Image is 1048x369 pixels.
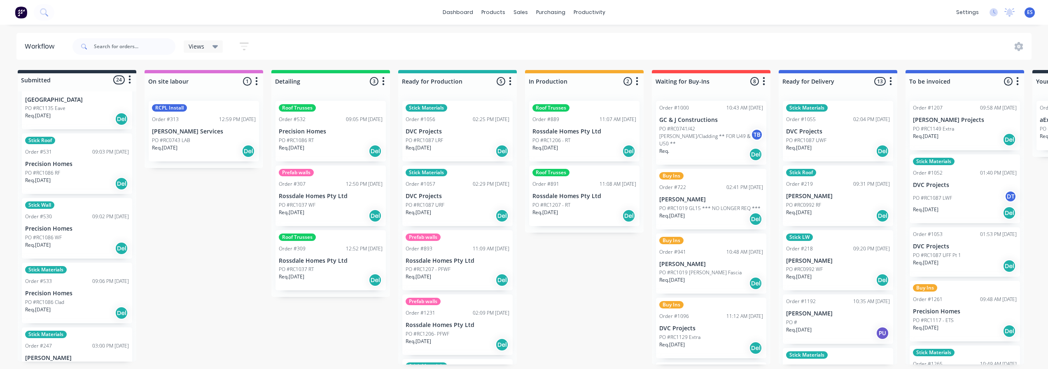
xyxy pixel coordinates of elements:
p: Req. [DATE] [152,144,177,152]
div: Roof TrussesOrder #89111:08 AM [DATE]Rossdale Homes Pty LtdPO #RC1207 - RTReq.[DATE]Del [529,166,640,226]
div: 11:07 AM [DATE] [600,116,636,123]
div: Stick WallOrder #53009:02 PM [DATE]Precision HomesPO #RC1086 WFReq.[DATE]Del [22,198,132,259]
p: Rossdale Homes Pty Ltd [406,322,509,329]
div: 01:53 PM [DATE] [980,231,1017,238]
div: RCPL Install [152,104,187,112]
p: Req. [DATE] [532,209,558,216]
div: 02:04 PM [DATE] [853,116,890,123]
div: purchasing [532,6,570,19]
div: Buy InsOrder #126109:48 AM [DATE]Precision HomesPO #RC1117 - ETSReq.[DATE]Del [910,281,1020,341]
div: Order #1207 [913,104,943,112]
div: 10:43 AM [DATE] [726,104,763,112]
div: 11:08 AM [DATE] [600,180,636,188]
div: Del [115,306,128,320]
div: Del [369,273,382,287]
p: PO #RC1117 - ETS [913,317,954,324]
span: Views [189,42,204,51]
div: 11:12 AM [DATE] [726,313,763,320]
p: GC & J Constructions [659,117,763,124]
p: PO #RC1087 LWF [913,194,952,202]
p: Req. [DATE] [913,259,938,266]
div: Order #1096 [659,313,689,320]
div: Roof Trusses [532,169,570,176]
div: Order #722 [659,184,686,191]
div: Del [369,209,382,222]
div: Stick Materials [25,266,67,273]
div: settings [952,6,983,19]
div: Order #893 [406,245,432,252]
a: dashboard [439,6,477,19]
p: DVC Projects [913,182,1017,189]
div: 09:58 AM [DATE] [980,104,1017,112]
span: ES [1027,9,1033,16]
div: 09:31 PM [DATE] [853,180,890,188]
div: 12:52 PM [DATE] [346,245,383,252]
div: Prefab walls [279,169,314,176]
p: PO #RC1207 - RT [532,201,570,209]
p: Rossdale Homes Pty Ltd [532,193,636,200]
div: Stick Materials [25,331,67,338]
div: Del [242,145,255,158]
p: PO #RC1086 RT [279,137,314,144]
div: Del [495,338,509,351]
div: Order #889 [532,116,559,123]
p: PO #RC1129 Extra [659,334,700,341]
div: Order #1261 [913,296,943,303]
p: [PERSON_NAME] [25,355,129,362]
p: PO #RC1206 - RT [532,137,570,144]
div: Order #1052 [913,169,943,177]
div: Del [495,209,509,222]
p: PO #RC0741/42 [PERSON_NAME]/Cladding ** FOR U49 & U50 ** [659,125,751,147]
p: PO #RC1149 Extra [913,125,954,133]
div: Order #247 [25,342,52,350]
div: Del [876,273,889,287]
div: Buy Ins [659,172,684,180]
p: Req. [DATE] [659,276,685,284]
div: Order #309 [279,245,306,252]
div: Order #531 [25,148,52,156]
div: Order #100010:43 AM [DATE]GC & J ConstructionsPO #RC0741/42 [PERSON_NAME]/Cladding ** FOR U49 & U... [656,101,766,165]
p: DVC Projects [406,128,509,135]
div: Del [369,145,382,158]
div: Buy InsOrder #72202:41 PM [DATE][PERSON_NAME]PO #RC1019 GL15 *** NO LONGER REQ ***Req.[DATE]Del [656,169,766,229]
p: Precision Homes [279,128,383,135]
div: Stick Materials [786,104,828,112]
p: Req. [DATE] [786,209,812,216]
p: Req. [DATE] [913,206,938,213]
input: Search for orders... [94,38,175,55]
div: Del [876,209,889,222]
div: Order #891 [532,180,559,188]
div: Del [1003,206,1016,220]
div: Workflow [25,42,58,51]
div: Del [115,242,128,255]
div: Buy Ins [659,237,684,244]
div: 02:29 PM [DATE] [473,180,509,188]
div: Del [1003,325,1016,338]
div: Buy Ins [913,284,937,292]
div: Del [495,273,509,287]
p: PO #RC1086 Clad [25,299,64,306]
div: Buy InsOrder #109611:12 AM [DATE]DVC ProjectsPO #RC1129 ExtraReq.[DATE]Del [656,298,766,358]
div: 02:25 PM [DATE] [473,116,509,123]
p: PO #RC1087 LRF [406,137,443,144]
p: Req. [DATE] [406,144,431,152]
p: Rossdale Homes Pty Ltd [532,128,636,135]
div: 09:05 PM [DATE] [346,116,383,123]
p: PO #RC0992 RF [786,201,821,209]
div: Buy Ins [659,301,684,308]
div: PU [876,327,889,340]
div: Order #105301:53 PM [DATE]DVC ProjectsPO #RC1087 UFF Pt 1Req.[DATE]Del [910,227,1020,277]
div: Stick Roof [786,169,816,176]
div: Stick Wall [25,201,54,209]
p: Req. [DATE] [786,326,812,334]
p: PO #RC1087 UWF [786,137,826,144]
div: Order #119210:35 AM [DATE][PERSON_NAME]PO #Req.[DATE]PU [783,294,893,344]
div: Stick RoofOrder #21909:31 PM [DATE][PERSON_NAME]PO #RC0992 RFReq.[DATE]Del [783,166,893,226]
p: Precision Homes [913,308,1017,315]
div: sales [509,6,532,19]
p: Rossdale Homes Pty Ltd [279,257,383,264]
p: [PERSON_NAME] Services [152,128,256,135]
div: Order #530 [25,213,52,220]
div: Roof Trusses [279,234,316,241]
div: Order #1055 [786,116,816,123]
